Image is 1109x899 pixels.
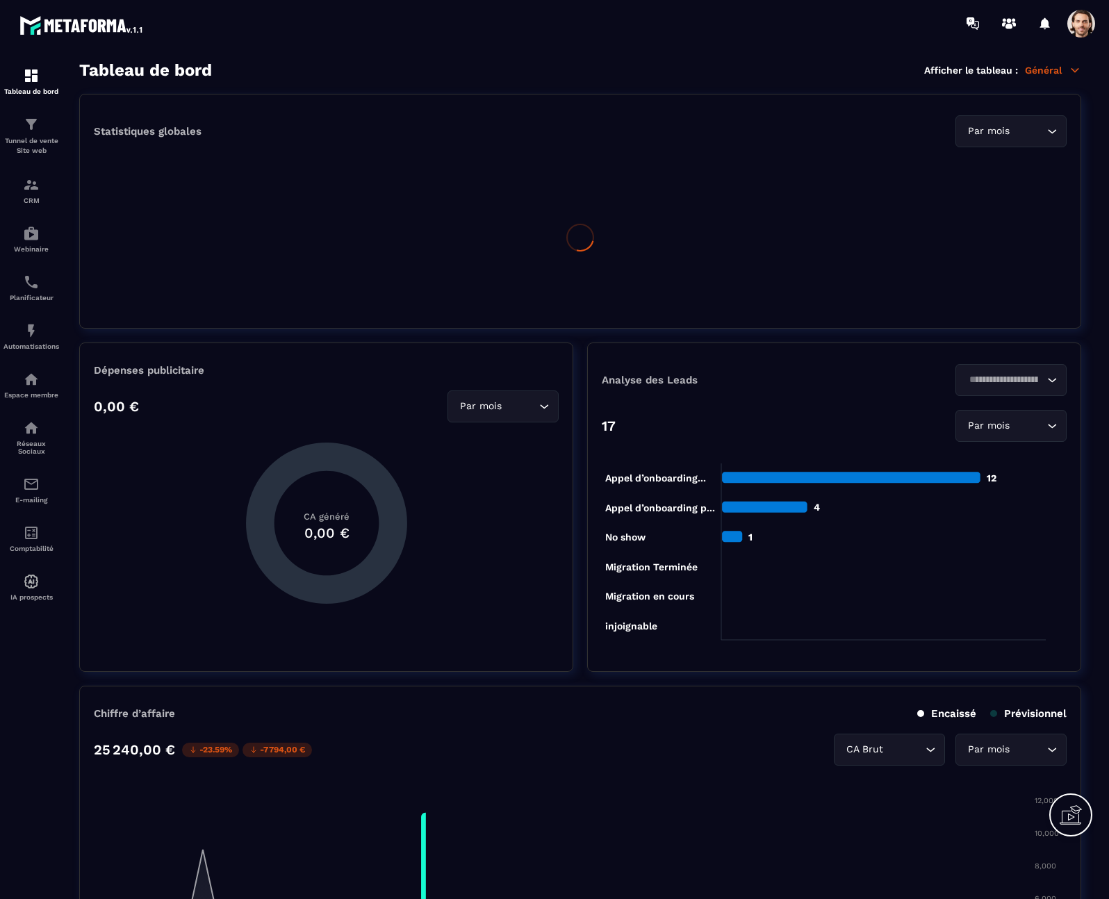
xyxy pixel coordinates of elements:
p: Statistiques globales [94,125,202,138]
a: schedulerschedulerPlanificateur [3,263,59,312]
p: Dépenses publicitaire [94,364,559,377]
a: automationsautomationsEspace membre [3,361,59,409]
div: Search for option [834,734,945,766]
span: Par mois [964,742,1012,757]
div: Search for option [447,390,559,422]
span: CA Brut [843,742,886,757]
div: Search for option [955,115,1067,147]
tspan: injoignable [605,620,657,632]
p: Analyse des Leads [602,374,835,386]
img: scheduler [23,274,40,290]
p: Automatisations [3,343,59,350]
tspan: Migration Terminée [605,561,698,573]
img: automations [23,573,40,590]
input: Search for option [504,399,536,414]
input: Search for option [964,372,1044,388]
p: Afficher le tableau : [924,65,1018,76]
p: Comptabilité [3,545,59,552]
a: emailemailE-mailing [3,465,59,514]
tspan: Appel d’onboarding... [605,472,706,484]
p: E-mailing [3,496,59,504]
img: automations [23,322,40,339]
a: social-networksocial-networkRéseaux Sociaux [3,409,59,465]
tspan: 8,000 [1035,861,1056,871]
p: Encaissé [917,707,976,720]
p: Planificateur [3,294,59,302]
input: Search for option [1012,418,1044,434]
img: social-network [23,420,40,436]
p: Réseaux Sociaux [3,440,59,455]
tspan: No show [605,531,646,543]
p: CRM [3,197,59,204]
p: -7 794,00 € [243,743,312,757]
p: Espace membre [3,391,59,399]
a: formationformationTableau de bord [3,57,59,106]
img: automations [23,225,40,242]
div: Search for option [955,734,1067,766]
img: formation [23,67,40,84]
tspan: Appel d’onboarding p... [605,502,715,514]
p: Chiffre d’affaire [94,707,175,720]
tspan: Migration en cours [605,591,694,602]
p: -23.59% [182,743,239,757]
a: automationsautomationsAutomatisations [3,312,59,361]
a: formationformationTunnel de vente Site web [3,106,59,166]
img: email [23,476,40,493]
img: accountant [23,525,40,541]
img: formation [23,176,40,193]
img: automations [23,371,40,388]
tspan: 10,000 [1035,829,1059,838]
div: Search for option [955,410,1067,442]
p: IA prospects [3,593,59,601]
div: Search for option [955,364,1067,396]
img: logo [19,13,145,38]
span: Par mois [964,124,1012,139]
p: 17 [602,418,616,434]
h3: Tableau de bord [79,60,212,80]
p: 25 240,00 € [94,741,175,758]
input: Search for option [1012,124,1044,139]
img: formation [23,116,40,133]
p: Webinaire [3,245,59,253]
input: Search for option [1012,742,1044,757]
p: Tunnel de vente Site web [3,136,59,156]
tspan: 12,000 [1035,796,1058,805]
input: Search for option [886,742,922,757]
p: Général [1025,64,1081,76]
p: Prévisionnel [990,707,1067,720]
a: formationformationCRM [3,166,59,215]
a: accountantaccountantComptabilité [3,514,59,563]
p: 0,00 € [94,398,139,415]
a: automationsautomationsWebinaire [3,215,59,263]
p: Tableau de bord [3,88,59,95]
span: Par mois [457,399,504,414]
span: Par mois [964,418,1012,434]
